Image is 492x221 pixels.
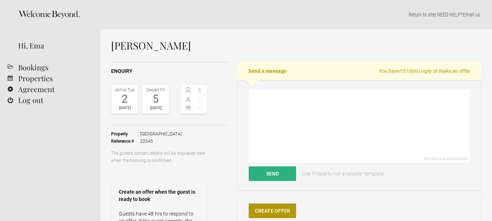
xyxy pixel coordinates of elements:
div: Depart Fri [144,86,167,94]
a: Return to site [409,12,435,17]
span: 22045 [140,138,182,145]
div: 2 [113,94,136,104]
span: - [194,104,206,111]
a: Use 'Property not available' template [297,166,389,181]
h1: [PERSON_NAME] [111,40,481,51]
flynt-countdown: 13:16h [399,68,415,74]
strong: Property [111,130,140,138]
span: You have to reply or make an offer [379,67,470,75]
p: The guest’s contact details will be displayed here when the booking is confirmed. [111,150,208,164]
div: [DATE] [144,104,167,112]
strong: Reference # [111,138,140,145]
p: | NEED HELP? . [111,11,481,18]
span: [GEOGRAPHIC_DATA] [140,130,182,138]
div: [DATE] [113,104,136,112]
h2: Enquiry [111,67,228,75]
a: Email us [463,12,480,17]
strong: Create an offer when the guest is ready to book [119,188,200,203]
button: Send [249,166,296,181]
span: - [194,95,206,103]
div: 5 [144,94,167,104]
div: Arrive Tue [113,86,136,94]
h2: Send a message [237,62,481,80]
span: 1 [194,87,206,94]
a: Create Offer [249,204,296,218]
div: Hi, Ema [18,40,89,51]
